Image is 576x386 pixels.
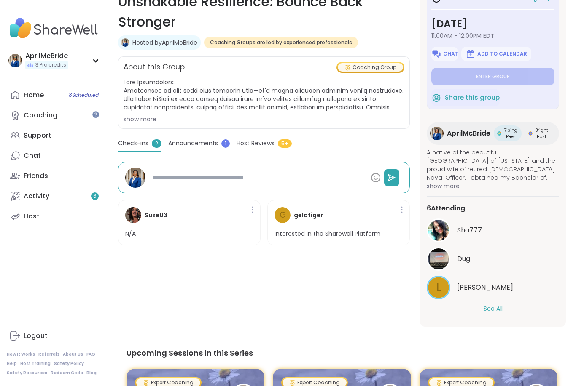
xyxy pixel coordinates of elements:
span: 2 [152,139,161,148]
span: Enter group [476,73,510,80]
a: AprilMcBrideAprilMcBrideRising PeerRising PeerBright HostBright Host [427,122,559,145]
span: Sha777 [457,225,482,235]
img: ShareWell Logomark [431,93,441,103]
span: Lugowska [457,282,513,293]
a: Referrals [38,351,59,357]
img: AprilMcBride [8,54,22,67]
button: Share this group [431,89,500,106]
div: Support [24,131,51,140]
div: Friends [24,171,48,181]
div: Coaching [24,111,57,120]
a: Activity6 [7,186,101,206]
img: AprilMcBride [125,168,145,188]
img: Sha777 [428,220,449,241]
a: L[PERSON_NAME] [427,276,559,299]
a: Support [7,125,101,146]
div: Host [24,212,40,221]
a: Blog [86,370,97,376]
span: Dug [457,254,470,264]
span: Share this group [445,93,500,103]
a: Safety Policy [54,361,84,367]
a: DugDug [427,247,559,271]
iframe: Spotlight [92,111,99,118]
span: Lore Ipsumdolors: Ametconsec ad elit sedd eius temporin utla—et'd magna aliquaen adminim veni'q n... [124,78,404,112]
span: 11:00AM - 12:00PM EDT [431,32,554,40]
button: Enter group [431,68,554,85]
a: Friends [7,166,101,186]
button: Chat [431,47,458,61]
img: Dug [428,248,449,269]
a: How It Works [7,351,35,357]
a: Hosted byAprilMcBride [132,38,197,47]
span: 6 [93,193,97,200]
div: show more [124,115,404,123]
a: Redeem Code [51,370,83,376]
a: Coaching [7,105,101,125]
a: Chat [7,146,101,166]
span: 3 Pro credits [35,61,66,69]
img: ShareWell Logomark [431,49,441,59]
span: A native of the beautiful [GEOGRAPHIC_DATA] of [US_STATE] and the proud wife of retired [DEMOGRAP... [427,148,559,182]
img: AprilMcBride [121,38,129,47]
span: 5+ [278,139,292,148]
p: N/A [125,230,136,238]
span: Rising Peer [503,127,518,140]
button: Add to Calendar [461,47,531,61]
span: g [280,209,286,221]
div: Activity [24,192,49,201]
span: 8 Scheduled [69,92,99,98]
img: Suze03 [125,207,141,223]
div: Home [24,91,44,100]
h2: About this Group [124,62,185,73]
img: ShareWell Nav Logo [7,13,101,43]
h3: [DATE] [431,16,554,32]
a: Host Training [20,361,51,367]
a: About Us [63,351,83,357]
span: show more [427,182,559,190]
img: Rising Peer [497,131,501,136]
span: AprilMcBride [447,128,490,138]
span: Coaching Groups are led by experienced professionals [210,39,352,46]
span: Add to Calendar [477,51,527,57]
a: Safety Resources [7,370,47,376]
p: Interested in the Sharewell Platform [275,230,380,238]
span: Bright Host [534,127,549,140]
a: FAQ [86,351,95,357]
h3: Upcoming Sessions in this Series [127,347,557,359]
div: Logout [24,331,48,341]
div: AprilMcBride [25,51,68,61]
img: AprilMcBride [430,127,444,140]
a: Home8Scheduled [7,85,101,105]
span: L [436,280,441,296]
span: Chat [443,51,458,57]
a: Sha777Sha777 [427,218,559,242]
h4: gelotiger [294,211,323,220]
span: 1 [221,139,230,148]
a: Logout [7,326,101,346]
div: Coaching Group [338,63,403,72]
a: Host [7,206,101,226]
h4: Suze03 [145,211,167,220]
span: Host Reviews [237,139,275,148]
span: Check-ins [118,139,148,148]
img: Bright Host [528,131,533,136]
span: 6 Attending [427,203,465,213]
img: ShareWell Logomark [466,49,476,59]
span: Announcements [168,139,218,148]
button: See All [484,304,503,313]
a: Help [7,361,17,367]
div: Chat [24,151,41,160]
